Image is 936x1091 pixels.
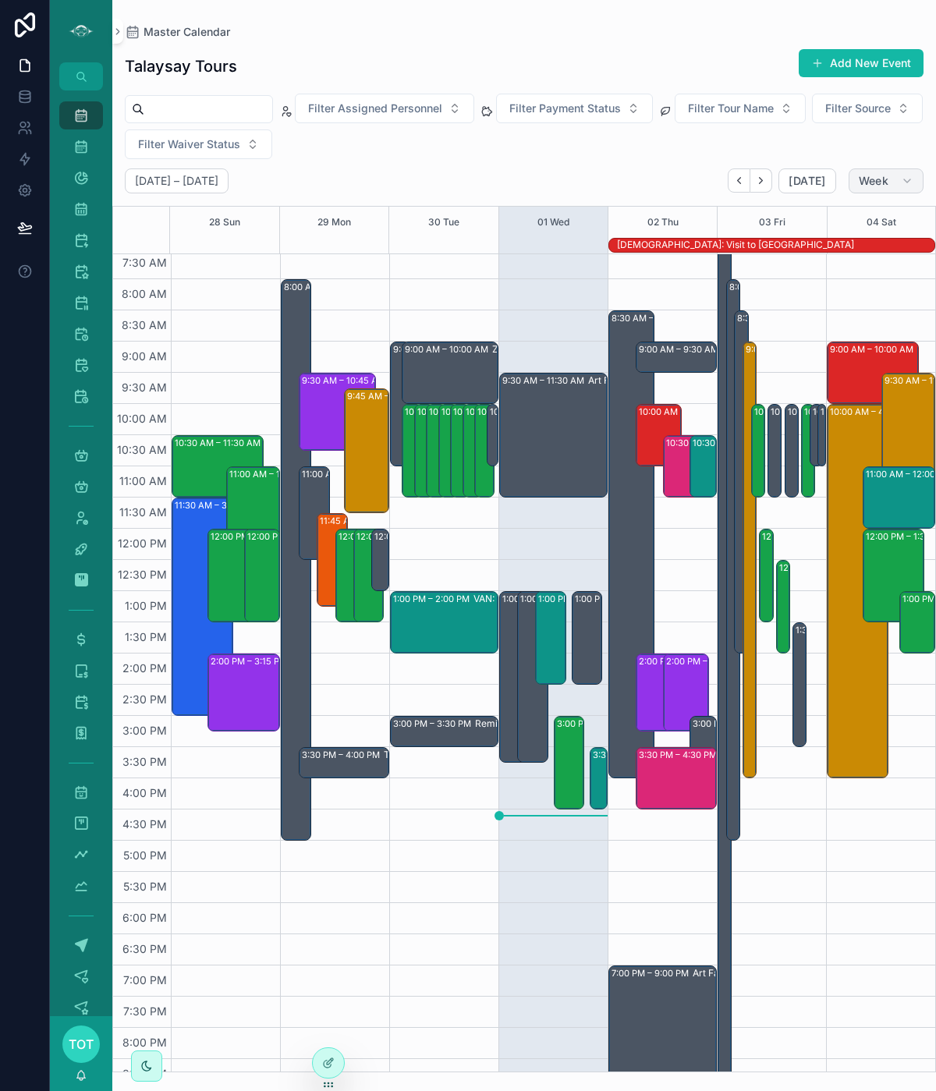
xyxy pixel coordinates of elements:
[121,599,171,612] span: 1:00 PM
[520,591,601,607] div: 1:00 PM – 3:45 PM
[636,748,716,809] div: 3:30 PM – 4:30 PM
[900,592,934,653] div: 1:00 PM – 2:00 PM
[114,568,171,581] span: 12:30 PM
[119,693,171,706] span: 2:30 PM
[617,238,854,252] div: SHAE: Visit to Japan
[144,24,230,40] span: Master Calendar
[492,343,584,356] div: Z: Group Tours (1) [PERSON_NAME], TW:NYDS-ZDSE
[666,435,756,451] div: 10:30 AM – 11:30 AM
[453,404,543,420] div: 10:00 AM – 11:30 AM
[119,256,171,269] span: 7:30 AM
[759,207,785,238] div: 03 Fri
[502,591,583,607] div: 1:00 PM – 3:45 PM
[754,404,844,420] div: 10:00 AM – 11:30 AM
[735,311,747,653] div: 8:30 AM – 2:00 PM
[639,747,721,763] div: 3:30 PM – 4:30 PM
[415,405,434,497] div: 10:00 AM – 11:30 AM
[750,168,772,193] button: Next
[441,404,531,420] div: 10:00 AM – 11:30 AM
[113,443,171,456] span: 10:30 AM
[473,593,577,605] div: VAN: SSM - [PERSON_NAME] (25) [PERSON_NAME], TW:[PERSON_NAME]-AIZE
[863,530,924,622] div: 12:00 PM – 1:30 PM
[135,173,218,189] h2: [DATE] – [DATE]
[690,436,716,497] div: 10:30 AM – 11:30 AM
[119,848,171,862] span: 5:00 PM
[439,405,458,497] div: 10:00 AM – 11:30 AM
[636,342,716,372] div: 9:00 AM – 9:30 AM
[785,405,798,497] div: 10:00 AM – 11:30 AM
[821,404,910,420] div: 10:00 AM – 11:00 AM
[302,747,384,763] div: 3:30 PM – 4:00 PM
[284,279,367,295] div: 8:00 AM – 5:00 PM
[830,404,916,420] div: 10:00 AM – 4:00 PM
[557,716,639,731] div: 3:00 PM – 4:30 PM
[693,716,775,731] div: 3:00 PM – 4:00 PM
[175,435,264,451] div: 10:30 AM – 11:30 AM
[172,498,232,715] div: 11:30 AM – 3:00 PM
[339,529,423,544] div: 12:00 PM – 1:30 PM
[536,592,565,684] div: 1:00 PM – 2:30 PM
[69,1035,94,1054] span: TOT
[612,965,693,981] div: 7:00 PM – 9:00 PM
[500,374,607,497] div: 9:30 AM – 11:30 AMArt Farm & [PERSON_NAME] Check-in
[354,530,383,622] div: 12:00 PM – 1:30 PM
[593,747,675,763] div: 3:30 PM – 4:30 PM
[115,474,171,487] span: 11:00 AM
[771,404,860,420] div: 10:00 AM – 11:30 AM
[664,436,708,497] div: 10:30 AM – 11:30 AM
[639,654,719,669] div: 2:00 PM – 3:15 PM
[402,342,498,403] div: 9:00 AM – 10:00 AMZ: Group Tours (1) [PERSON_NAME], TW:NYDS-ZDSE
[777,561,789,653] div: 12:30 PM – 2:00 PM
[114,537,171,550] span: 12:00 PM
[466,404,555,420] div: 10:00 AM – 11:30 AM
[796,622,876,638] div: 1:30 PM – 3:30 PM
[50,90,112,1016] div: scrollable content
[384,749,470,761] div: Talaysay x [PERSON_NAME] connect
[573,592,601,684] div: 1:00 PM – 2:30 PM
[825,101,891,116] span: Filter Source
[308,101,442,116] span: Filter Assigned Personnel
[175,498,260,513] div: 11:30 AM – 3:00 PM
[863,467,934,528] div: 11:00 AM – 12:00 PM
[119,880,171,893] span: 5:30 PM
[125,129,272,159] button: Select Button
[300,467,328,559] div: 11:00 AM – 12:30 PM
[647,207,679,238] button: 02 Thu
[302,466,391,482] div: 11:00 AM – 12:30 PM
[588,374,692,387] div: Art Farm & [PERSON_NAME] Check-in
[429,404,519,420] div: 10:00 AM – 11:30 AM
[209,207,240,238] div: 28 Sun
[804,404,894,420] div: 10:00 AM – 11:30 AM
[374,529,459,544] div: 12:00 PM – 1:00 PM
[518,592,547,762] div: 1:00 PM – 3:45 PM
[428,207,459,238] button: 30 Tue
[345,389,388,512] div: 9:45 AM – 11:45 AM
[859,174,888,188] span: Week
[639,404,729,420] div: 10:00 AM – 11:00 AM
[138,136,240,152] span: Filter Waiver Status
[590,748,607,809] div: 3:30 PM – 4:30 PM
[636,654,681,731] div: 2:00 PM – 3:15 PM
[227,467,280,559] div: 11:00 AM – 12:30 PM
[119,1067,171,1080] span: 8:30 PM
[727,280,739,840] div: 8:00 AM – 5:00 PM
[487,405,498,466] div: 10:00 AM – 11:00 AM
[830,342,917,357] div: 9:00 AM – 10:00 AM
[118,349,171,363] span: 9:00 AM
[762,529,846,544] div: 12:00 PM – 1:30 PM
[393,342,479,357] div: 9:00 AM – 11:00 AM
[372,530,388,590] div: 12:00 PM – 1:00 PM
[405,342,492,357] div: 9:00 AM – 10:00 AM
[575,591,655,607] div: 1:00 PM – 2:30 PM
[693,435,782,451] div: 10:30 AM – 11:30 AM
[555,717,583,809] div: 3:00 PM – 4:30 PM
[867,207,896,238] button: 04 Sat
[69,19,94,44] img: App logo
[119,973,171,987] span: 7:00 PM
[391,592,498,653] div: 1:00 PM – 2:00 PMVAN: SSM - [PERSON_NAME] (25) [PERSON_NAME], TW:[PERSON_NAME]-AIZE
[475,717,579,730] div: Remind staff to submit hours
[317,207,351,238] button: 29 Mon
[391,342,409,466] div: 9:00 AM – 11:00 AM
